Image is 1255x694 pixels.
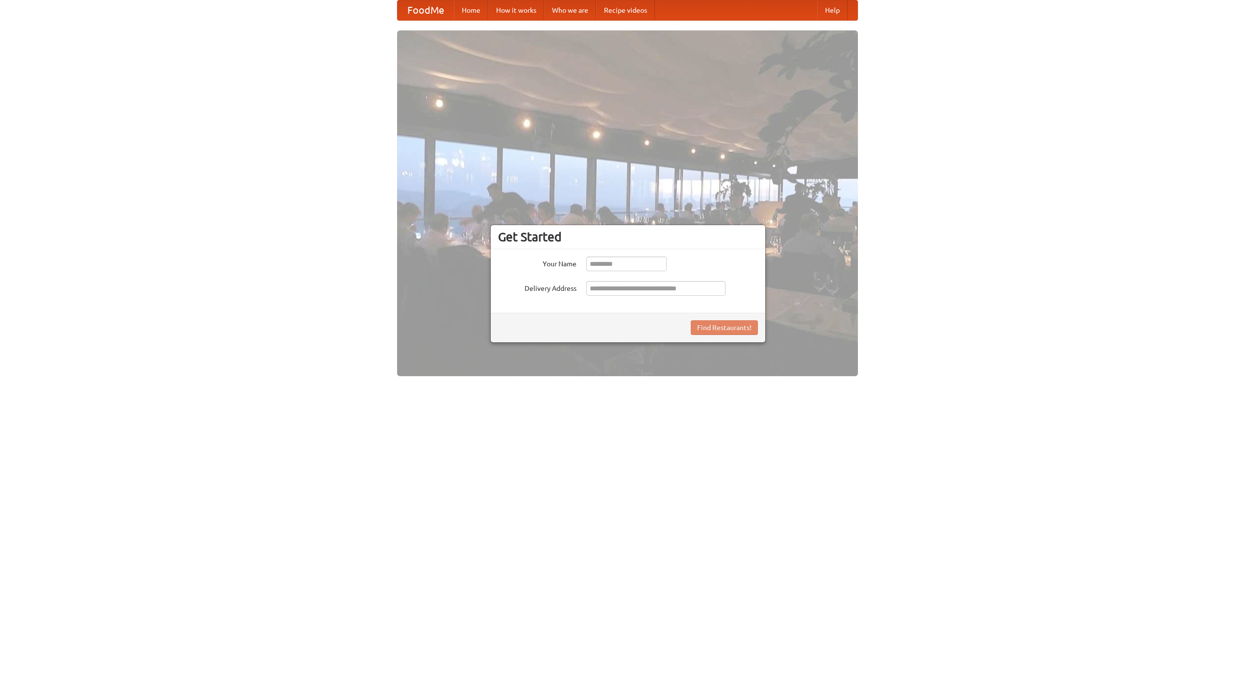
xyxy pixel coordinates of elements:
a: Who we are [544,0,596,20]
a: Help [817,0,848,20]
a: Recipe videos [596,0,655,20]
label: Delivery Address [498,281,577,293]
a: Home [454,0,488,20]
h3: Get Started [498,230,758,244]
a: FoodMe [398,0,454,20]
a: How it works [488,0,544,20]
label: Your Name [498,257,577,269]
button: Find Restaurants! [691,320,758,335]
